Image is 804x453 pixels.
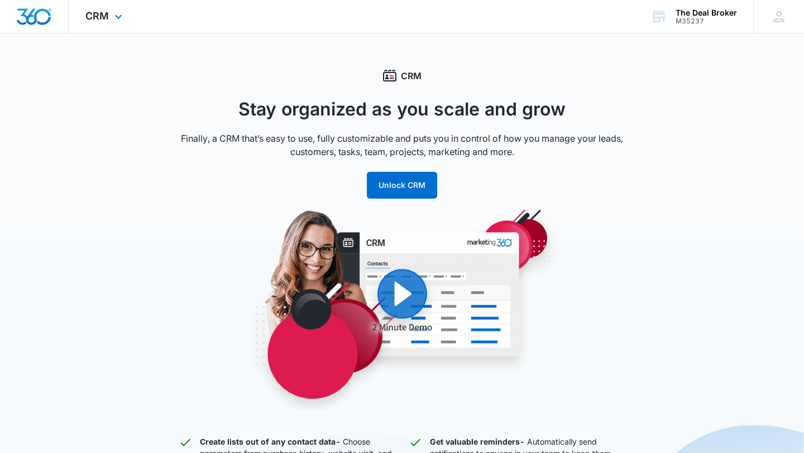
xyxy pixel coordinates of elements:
[179,132,625,158] p: Finally, a CRM that’s easy to use, fully customizable and puts you in control of how you manage y...
[676,17,737,25] div: account id
[85,10,109,22] span: CRM
[367,172,437,199] button: Unlock CRM
[676,8,737,17] div: account name
[190,206,614,410] img: CRM
[430,437,525,446] strong: Get valuable reminders -
[179,96,625,123] h1: Stay organized as you scale and grow
[200,437,341,446] strong: Create lists out of any contact data -
[367,180,437,190] a: Unlock CRM
[179,69,625,83] div: CRM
